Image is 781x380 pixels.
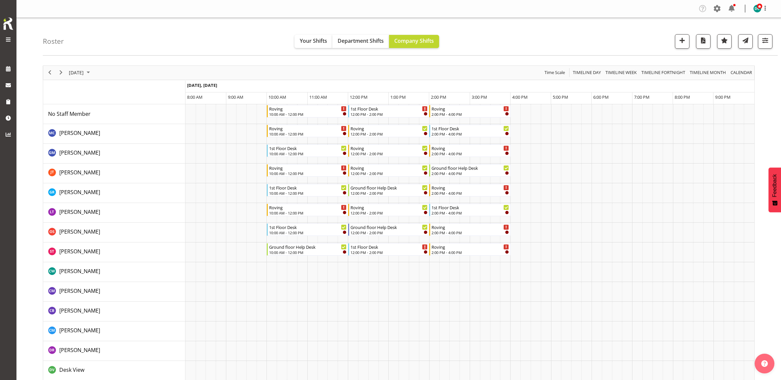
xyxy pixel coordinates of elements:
div: Glen Tomlinson"s event - Roving Begin From Saturday, September 27, 2025 at 10:00:00 AM GMT+12:00 ... [267,164,348,177]
div: 12:00 PM - 2:00 PM [350,171,428,176]
button: Feedback - Show survey [768,167,781,212]
div: 2:00 PM - 4:00 PM [432,230,509,235]
td: Debra Robinson resource [43,341,185,361]
span: [PERSON_NAME] [59,248,100,255]
div: Aurora Catu"s event - Roving Begin From Saturday, September 27, 2025 at 12:00:00 PM GMT+12:00 End... [348,125,430,137]
div: previous period [44,66,55,80]
span: 10:00 AM [268,94,286,100]
button: September 2025 [68,68,93,77]
div: Saniya Thompson"s event - Ground floor Help Desk Begin From Saturday, September 27, 2025 at 10:00... [267,243,348,256]
span: 4:00 PM [512,94,528,100]
div: 10:00 AM - 12:00 PM [269,112,347,117]
span: [PERSON_NAME] [59,169,100,176]
div: Saniya Thompson"s event - 1st Floor Desk Begin From Saturday, September 27, 2025 at 12:00:00 PM G... [348,243,430,256]
div: Aurora Catu"s event - 1st Floor Desk Begin From Saturday, September 27, 2025 at 2:00:00 PM GMT+12... [429,125,511,137]
span: [DATE] [68,68,84,77]
a: [PERSON_NAME] [59,129,100,137]
span: 6:00 PM [593,94,609,100]
div: Ground floor Help Desk [350,184,428,191]
div: 1st Floor Desk [432,204,509,211]
div: Gabriel McKay Smith"s event - Roving Begin From Saturday, September 27, 2025 at 2:00:00 PM GMT+12... [429,144,511,157]
img: Rosterit icon logo [2,16,15,31]
a: [PERSON_NAME] [59,326,100,334]
div: Olivia Stanley"s event - Ground floor Help Desk Begin From Saturday, September 27, 2025 at 12:00:... [348,223,430,236]
div: Saniya Thompson"s event - Roving Begin From Saturday, September 27, 2025 at 2:00:00 PM GMT+12:00 ... [429,243,511,256]
button: Highlight an important date within the roster. [717,34,732,49]
td: Cindy Mulrooney resource [43,321,185,341]
span: 12:00 PM [350,94,368,100]
span: 8:00 PM [675,94,690,100]
span: Your Shifts [300,37,327,44]
div: Aurora Catu"s event - Roving Begin From Saturday, September 27, 2025 at 10:00:00 AM GMT+12:00 End... [267,125,348,137]
td: Glen Tomlinson resource [43,164,185,183]
span: [PERSON_NAME] [59,208,100,215]
div: Roving [432,145,509,151]
span: Timeline Week [605,68,637,77]
span: 7:00 PM [634,94,650,100]
div: 12:00 PM - 2:00 PM [350,131,428,137]
div: 12:00 PM - 2:00 PM [350,250,428,255]
div: 10:00 AM - 12:00 PM [269,210,347,215]
div: 12:00 PM - 2:00 PM [350,210,428,215]
span: Department Shifts [338,37,384,44]
a: [PERSON_NAME] [59,267,100,275]
button: Timeline Day [572,68,602,77]
button: Timeline Month [689,68,727,77]
div: 10:00 AM - 12:00 PM [269,230,347,235]
div: 2:00 PM - 4:00 PM [432,171,509,176]
a: [PERSON_NAME] [59,346,100,354]
div: 1st Floor Desk [269,224,347,230]
button: Month [730,68,753,77]
div: September 27, 2025 [67,66,94,80]
button: Next [57,68,66,77]
span: Timeline Fortnight [641,68,686,77]
div: next period [55,66,67,80]
div: 10:00 AM - 12:00 PM [269,151,347,156]
span: [PERSON_NAME] [59,228,100,235]
span: 11:00 AM [309,94,327,100]
div: Lyndsay Tautari"s event - Roving Begin From Saturday, September 27, 2025 at 12:00:00 PM GMT+12:00... [348,204,430,216]
div: 2:00 PM - 4:00 PM [432,210,509,215]
span: [PERSON_NAME] [59,327,100,334]
td: Catherine Wilson resource [43,262,185,282]
button: Department Shifts [332,35,389,48]
div: 2:00 PM - 4:00 PM [432,131,509,137]
span: Feedback [772,174,778,197]
a: [PERSON_NAME] [59,149,100,157]
div: Roving [350,125,428,132]
div: 2:00 PM - 4:00 PM [432,112,509,117]
div: Roving [269,165,347,171]
button: Download a PDF of the roster for the current day [696,34,711,49]
div: Roving [350,204,428,211]
div: Grace Roscoe-Squires"s event - Roving Begin From Saturday, September 27, 2025 at 2:00:00 PM GMT+1... [429,184,511,196]
div: No Staff Member"s event - 1st Floor Desk Begin From Saturday, September 27, 2025 at 12:00:00 PM G... [348,105,430,117]
div: No Staff Member"s event - Roving Begin From Saturday, September 27, 2025 at 10:00:00 AM GMT+12:00... [267,105,348,117]
td: Grace Roscoe-Squires resource [43,183,185,203]
span: [DATE], [DATE] [187,82,217,88]
td: No Staff Member resource [43,104,185,124]
div: 2:00 PM - 4:00 PM [432,190,509,196]
td: Gabriel McKay Smith resource [43,144,185,164]
span: calendar [730,68,753,77]
div: Roving [432,243,509,250]
span: 8:00 AM [187,94,203,100]
div: No Staff Member"s event - Roving Begin From Saturday, September 27, 2025 at 2:00:00 PM GMT+12:00 ... [429,105,511,117]
div: Roving [432,224,509,230]
img: donald-cunningham11616.jpg [753,5,761,13]
span: [PERSON_NAME] [59,287,100,294]
div: 12:00 PM - 2:00 PM [350,112,428,117]
div: Roving [269,125,347,132]
span: Desk View [59,366,84,373]
span: 9:00 PM [715,94,731,100]
a: [PERSON_NAME] [59,307,100,315]
span: No Staff Member [48,110,91,117]
div: Olivia Stanley"s event - Roving Begin From Saturday, September 27, 2025 at 2:00:00 PM GMT+12:00 E... [429,223,511,236]
td: Aurora Catu resource [43,124,185,144]
div: 2:00 PM - 4:00 PM [432,250,509,255]
button: Previous [45,68,54,77]
td: Olivia Stanley resource [43,223,185,242]
a: [PERSON_NAME] [59,287,100,295]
